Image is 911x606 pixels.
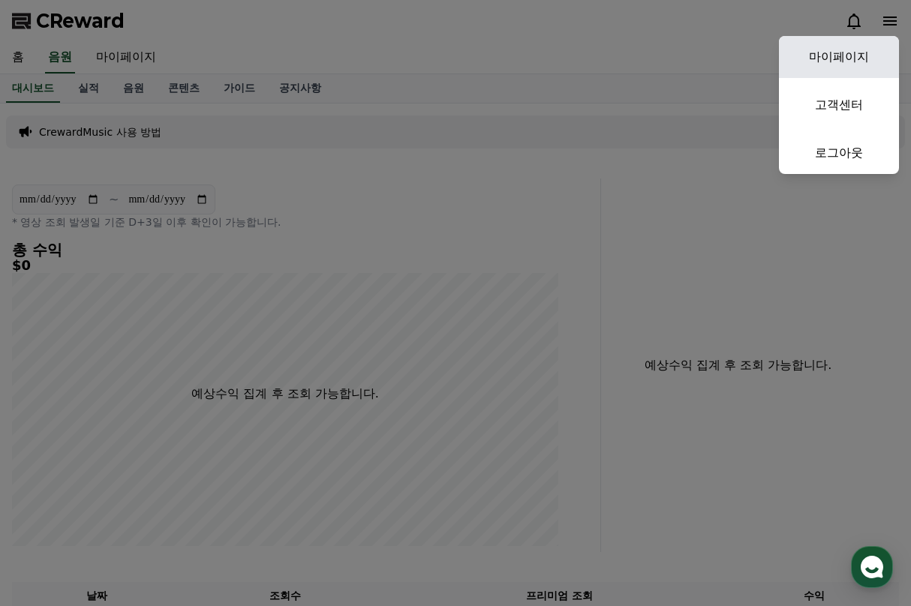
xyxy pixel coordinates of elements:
[194,475,288,513] a: 설정
[779,84,899,126] a: 고객센터
[5,475,99,513] a: 홈
[137,499,155,511] span: 대화
[232,498,250,510] span: 설정
[779,36,899,78] a: 마이페이지
[47,498,56,510] span: 홈
[779,132,899,174] a: 로그아웃
[779,36,899,174] button: 마이페이지 고객센터 로그아웃
[99,475,194,513] a: 대화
